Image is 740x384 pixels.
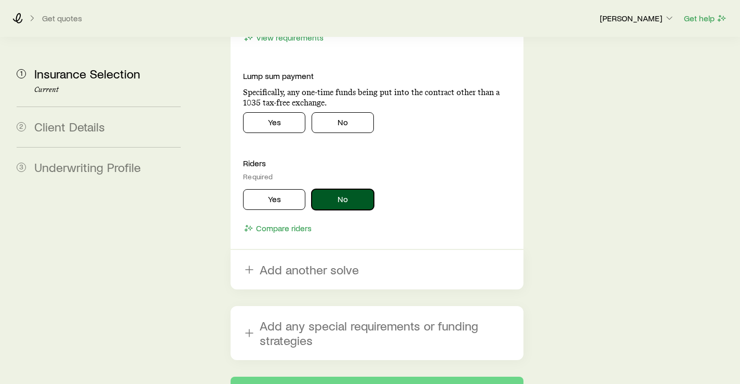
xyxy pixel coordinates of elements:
[34,160,141,175] span: Underwriting Profile
[312,112,374,133] button: No
[600,13,675,23] p: [PERSON_NAME]
[17,122,26,131] span: 2
[243,71,510,81] p: Lump sum payment
[312,189,374,210] button: No
[17,163,26,172] span: 3
[42,14,83,23] button: Get quotes
[243,32,324,44] button: View requirements
[243,112,305,133] button: Yes
[243,189,305,210] button: Yes
[243,222,312,234] button: Compare riders
[17,69,26,78] span: 1
[34,66,140,81] span: Insurance Selection
[683,12,728,24] button: Get help
[243,158,510,168] p: Riders
[243,87,510,108] p: Specifically, any one-time funds being put into the contract other than a 1035 tax-free exchange.
[34,86,181,94] p: Current
[231,250,523,289] button: Add another solve
[34,119,105,134] span: Client Details
[599,12,675,25] button: [PERSON_NAME]
[243,173,510,181] div: Required
[231,306,523,360] button: Add any special requirements or funding strategies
